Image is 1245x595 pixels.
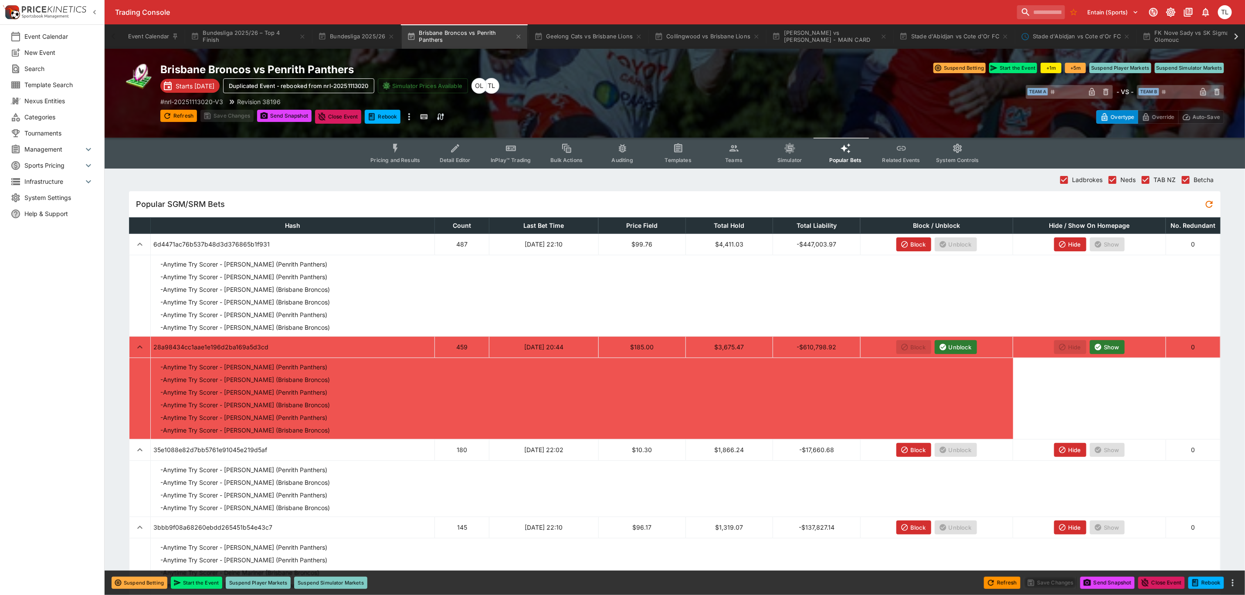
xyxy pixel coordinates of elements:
[1082,5,1144,19] button: Select Tenant
[1146,4,1161,20] button: Connected to PK
[1138,110,1178,124] button: Override
[132,442,148,458] button: expand row
[598,217,685,233] th: Price Field
[896,443,931,457] button: Block
[1054,237,1086,251] button: Hide
[186,24,311,49] button: Bundesliga 2025/26 – Top 4 Finish
[24,64,94,73] span: Search
[160,388,327,397] p: - Anytime Try Scorer - [PERSON_NAME] (Penrith Panthers)
[435,439,489,460] td: 180
[1120,175,1136,184] span: Neds
[1089,63,1151,73] button: Suspend Player Markets
[123,24,184,49] button: Event Calendar
[24,177,83,186] span: Infrastructure
[1163,4,1179,20] button: Toggle light/dark mode
[24,128,94,138] span: Tournaments
[1096,110,1138,124] button: Overtype
[223,78,374,93] button: Duplicated Event - rebooked from nrl-20251113020
[773,233,860,255] td: -$447,003.97
[1080,577,1135,589] button: Send Snapshot
[1138,577,1185,589] button: Close Event
[435,217,489,233] th: Count
[435,233,489,255] td: 487
[237,97,281,106] p: Revision 38196
[773,217,860,233] th: Total Liability
[598,233,685,255] td: $99.76
[773,439,860,460] td: -$17,660.68
[1178,110,1224,124] button: Auto-Save
[160,568,319,577] p: - Anytime Try Scorer - Deine Mariner (Brisbane Broncos)
[176,81,214,91] p: Starts [DATE]
[151,336,435,358] td: 28a98434cc1aae1e196d2ba169a5d3cd
[24,193,94,202] span: System Settings
[935,340,977,354] button: Unblock
[160,426,330,435] p: - Anytime Try Scorer - [PERSON_NAME] (Brisbane Broncos)
[1194,175,1214,184] span: Betcha
[1218,5,1232,19] div: Trent Lewis
[365,110,400,124] button: Duplicated Event - rebooked from nrl-20251113020
[132,237,148,252] button: expand row
[151,517,435,538] td: 3bbb9f08a68260ebdd265451b54e43c7
[126,63,153,91] img: rugby_league.png
[1169,523,1218,532] p: 0
[686,217,773,233] th: Total Hold
[171,577,222,589] button: Start the Event
[1013,217,1166,233] th: Hide / Show On Homepage
[1188,577,1224,589] button: Duplicated Event - rebooked from nrl-20251113020
[491,157,531,163] span: InPlay™ Trading
[313,24,400,49] button: Bundesliga 2025/26
[1169,342,1218,352] p: 0
[1215,3,1235,22] button: Trent Lewis
[896,521,931,534] button: Block
[1054,521,1086,534] button: Hide
[160,413,327,422] p: - Anytime Try Scorer - [PERSON_NAME] (Penrith Panthers)
[370,157,420,163] span: Pricing and Results
[1054,443,1086,457] button: Hide
[160,323,330,332] p: - Anytime Try Scorer - [PERSON_NAME] (Brisbane Broncos)
[612,157,633,163] span: Auditing
[1096,110,1224,124] div: Start From
[115,8,1014,17] div: Trading Console
[160,260,327,269] p: - Anytime Try Scorer - [PERSON_NAME] (Penrith Panthers)
[489,439,598,460] td: [DATE] 22:02
[894,24,1014,49] button: Stade d'Abidjan vs Cote d'Or FC
[1028,88,1048,95] span: Team A
[160,465,327,474] p: - Anytime Try Scorer - [PERSON_NAME] (Penrith Panthers)
[489,517,598,538] td: [DATE] 22:10
[767,24,892,49] button: [PERSON_NAME] vs [PERSON_NAME] - MAIN CARD
[725,157,743,163] span: Teams
[1090,340,1125,354] button: Show
[435,517,489,538] td: 145
[363,138,986,169] div: Event type filters
[24,96,94,105] span: Nexus Entities
[773,517,860,538] td: -$137,827.14
[24,209,94,218] span: Help & Support
[1065,63,1086,73] button: +5m
[1181,4,1196,20] button: Documentation
[1166,217,1220,233] th: No. Redundant
[1193,112,1220,122] p: Auto-Save
[686,336,773,358] td: $3,675.47
[529,24,648,49] button: Geelong Cats vs Brisbane Lions
[160,400,330,409] p: - Anytime Try Scorer - [PERSON_NAME] (Brisbane Broncos)
[860,217,1013,233] th: Block / Unblock
[151,233,435,255] td: 6d4471ac76b537b48d3d376865b1f931
[598,517,685,538] td: $96.17
[896,237,931,251] button: Block
[686,233,773,255] td: $4,411.03
[472,78,487,94] div: Owen Looney
[829,157,862,163] span: Popular Bets
[489,233,598,255] td: [DATE] 22:10
[315,110,362,124] button: Close Event
[294,577,367,589] button: Suspend Simulator Markets
[1228,578,1238,588] button: more
[160,63,692,76] h2: Copy To Clipboard
[1139,88,1159,95] span: Team B
[160,375,330,384] p: - Anytime Try Scorer - [PERSON_NAME] (Brisbane Broncos)
[22,6,86,13] img: PriceKinetics
[489,336,598,358] td: [DATE] 20:44
[440,157,471,163] span: Detail Editor
[160,297,330,307] p: - Anytime Try Scorer - [PERSON_NAME] (Brisbane Broncos)
[1116,87,1133,96] h6: - VS -
[1041,63,1062,73] button: +1m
